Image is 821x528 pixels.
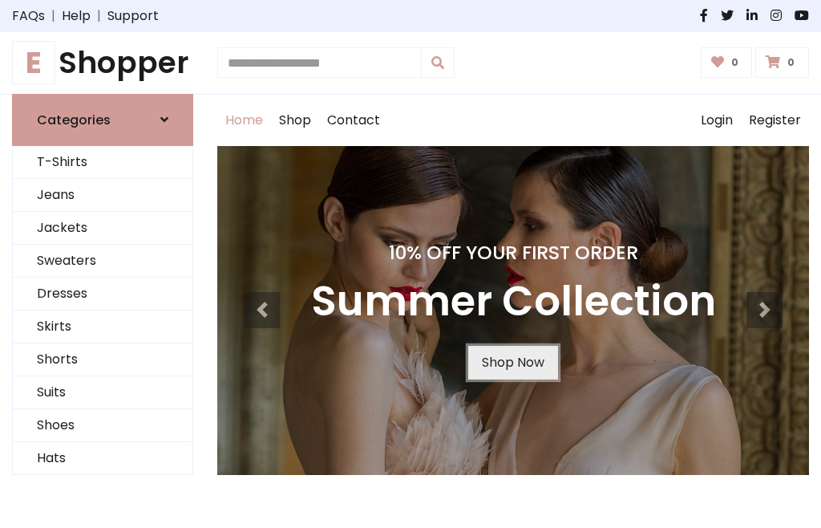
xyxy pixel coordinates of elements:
a: Skirts [13,311,192,343]
span: 0 [727,55,742,70]
a: Shorts [13,343,192,376]
a: Dresses [13,278,192,311]
h4: 10% Off Your First Order [311,242,716,264]
a: Hats [13,442,192,475]
a: 0 [701,47,753,78]
h6: Categories [37,112,111,128]
span: | [45,6,62,26]
a: Shop [271,95,319,146]
h3: Summer Collection [311,277,716,327]
a: Sweaters [13,245,192,278]
a: Support [107,6,159,26]
a: Register [741,95,809,146]
a: FAQs [12,6,45,26]
a: Shoes [13,409,192,442]
span: E [12,41,55,84]
a: Contact [319,95,388,146]
a: EShopper [12,45,193,81]
a: Login [693,95,741,146]
a: Jeans [13,179,192,212]
h1: Shopper [12,45,193,81]
span: 0 [783,55,799,70]
a: Jackets [13,212,192,245]
a: T-Shirts [13,146,192,179]
a: Shop Now [468,346,558,380]
a: Suits [13,376,192,409]
a: Home [217,95,271,146]
span: | [91,6,107,26]
a: Help [62,6,91,26]
a: Categories [12,94,193,146]
a: 0 [755,47,809,78]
